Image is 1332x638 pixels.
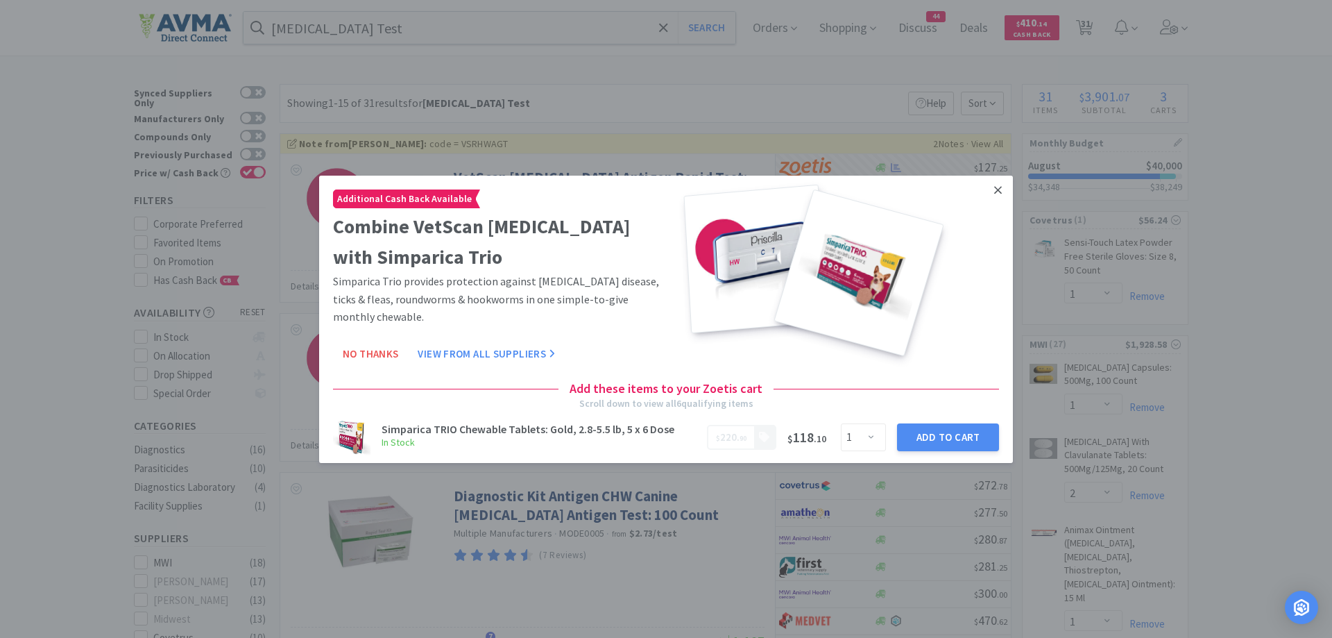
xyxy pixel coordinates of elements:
[787,433,793,445] span: $
[333,273,660,326] p: Simparica Trio provides protection against [MEDICAL_DATA] disease, ticks & fleas, roundworms & ho...
[716,430,746,444] span: .
[740,434,746,443] span: 90
[334,190,475,207] span: Additional Cash Back Available
[558,379,774,399] h4: Add these items to your Zoetis cart
[382,423,699,435] h3: Simparica TRIO Chewable Tablets: Gold, 2.8-5.5 lb, 5 x 6 Dose
[333,419,370,456] img: 153786e2b72e4582b937c322a9cf453e.png
[720,430,737,444] span: 220
[716,434,720,443] span: $
[1285,591,1318,624] div: Open Intercom Messenger
[333,210,660,273] h2: Combine VetScan [MEDICAL_DATA] with Simparica Trio
[787,428,826,446] span: 118
[382,435,699,450] h6: In Stock
[333,462,370,499] img: 38df40982a3c4d2f8ae19836f759c710.png
[408,340,565,368] button: View From All Suppliers
[814,433,826,445] span: . 10
[333,340,408,368] button: No Thanks
[579,396,753,411] div: Scroll down to view all 6 qualifying items
[897,423,999,451] button: Add to Cart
